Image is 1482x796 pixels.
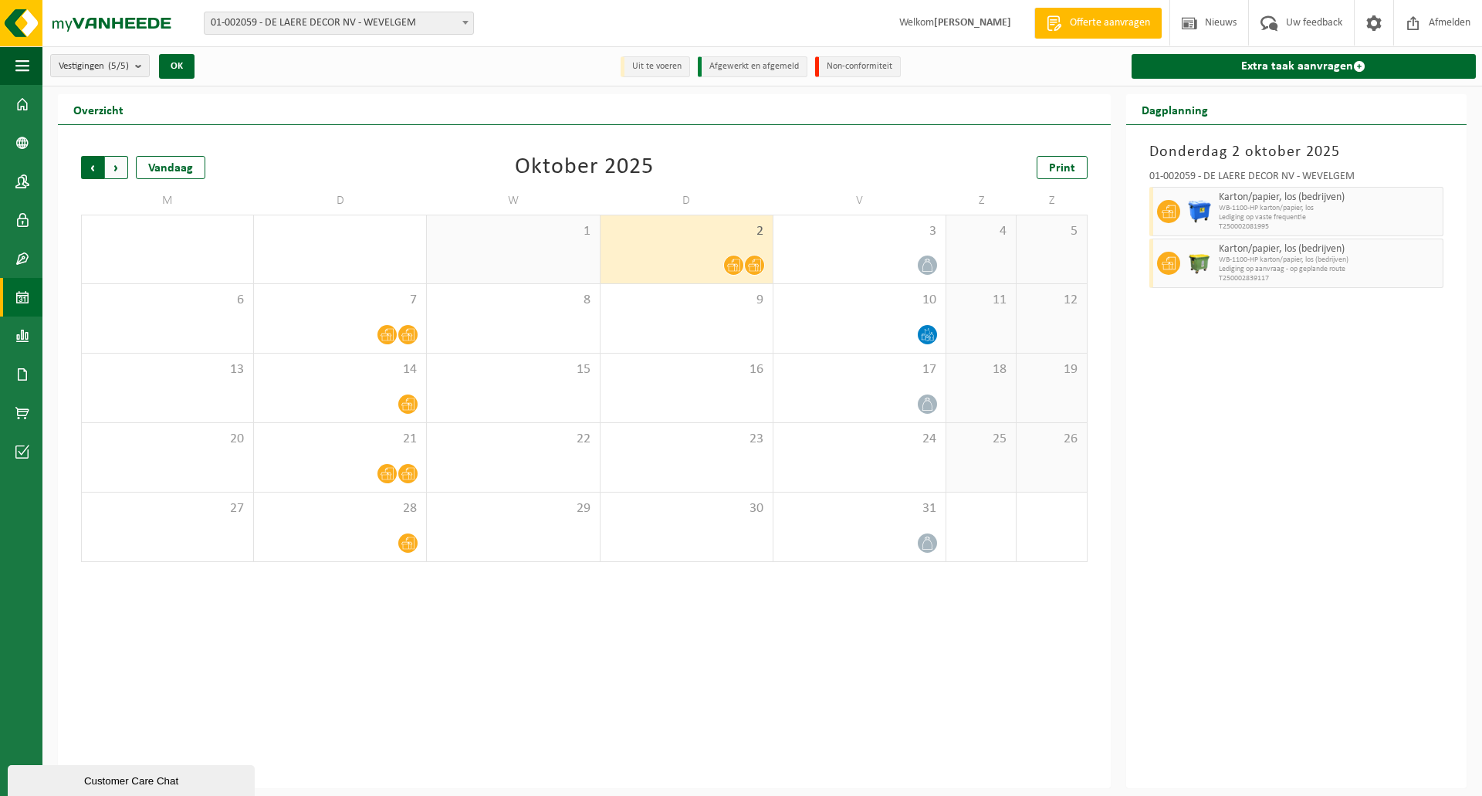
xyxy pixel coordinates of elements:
span: 12 [1024,292,1078,309]
span: Lediging op vaste frequentie [1219,213,1439,222]
h2: Overzicht [58,94,139,124]
span: 5 [1024,223,1078,240]
li: Afgewerkt en afgemeld [698,56,807,77]
span: 11 [954,292,1008,309]
span: 19 [1024,361,1078,378]
td: V [773,187,946,215]
td: Z [1017,187,1087,215]
span: 20 [90,431,245,448]
span: 28 [262,500,418,517]
span: 15 [435,361,591,378]
span: T250002081995 [1219,222,1439,232]
div: 01-002059 - DE LAERE DECOR NV - WEVELGEM [1149,171,1443,187]
a: Print [1037,156,1088,179]
span: 3 [781,223,938,240]
span: Print [1049,162,1075,174]
button: OK [159,54,195,79]
span: 31 [781,500,938,517]
span: Vorige [81,156,104,179]
span: Karton/papier, los (bedrijven) [1219,243,1439,256]
span: 22 [435,431,591,448]
a: Extra taak aanvragen [1132,54,1476,79]
button: Vestigingen(5/5) [50,54,150,77]
span: 2 [608,223,765,240]
td: M [81,187,254,215]
span: 17 [781,361,938,378]
span: Vestigingen [59,55,129,78]
span: 6 [90,292,245,309]
td: Z [946,187,1017,215]
span: Lediging op aanvraag - op geplande route [1219,265,1439,274]
span: 18 [954,361,1008,378]
span: 10 [781,292,938,309]
span: T250002839117 [1219,274,1439,283]
span: WB-1100-HP karton/papier, los [1219,204,1439,213]
h2: Dagplanning [1126,94,1223,124]
span: Offerte aanvragen [1066,15,1154,31]
td: D [254,187,427,215]
span: 01-002059 - DE LAERE DECOR NV - WEVELGEM [205,12,473,34]
span: 8 [435,292,591,309]
iframe: chat widget [8,762,258,796]
span: 01-002059 - DE LAERE DECOR NV - WEVELGEM [204,12,474,35]
span: 30 [608,500,765,517]
span: 14 [262,361,418,378]
div: Vandaag [136,156,205,179]
span: Volgende [105,156,128,179]
li: Non-conformiteit [815,56,901,77]
span: 13 [90,361,245,378]
span: 9 [608,292,765,309]
span: 7 [262,292,418,309]
img: WB-1100-HPE-BE-01 [1188,200,1211,223]
span: 25 [954,431,1008,448]
span: 26 [1024,431,1078,448]
span: 23 [608,431,765,448]
span: Karton/papier, los (bedrijven) [1219,191,1439,204]
span: 24 [781,431,938,448]
div: Oktober 2025 [515,156,654,179]
img: WB-1100-HPE-GN-50 [1188,252,1211,275]
span: 16 [608,361,765,378]
span: 27 [90,500,245,517]
td: D [601,187,773,215]
a: Offerte aanvragen [1034,8,1162,39]
li: Uit te voeren [621,56,690,77]
td: W [427,187,600,215]
span: 1 [435,223,591,240]
span: 21 [262,431,418,448]
strong: [PERSON_NAME] [934,17,1011,29]
count: (5/5) [108,61,129,71]
span: 29 [435,500,591,517]
h3: Donderdag 2 oktober 2025 [1149,141,1443,164]
span: WB-1100-HP karton/papier, los (bedrijven) [1219,256,1439,265]
span: 4 [954,223,1008,240]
